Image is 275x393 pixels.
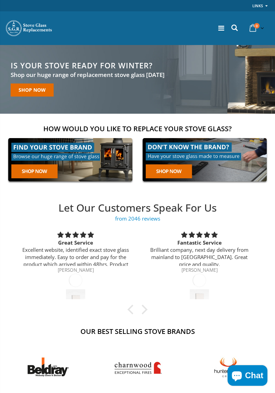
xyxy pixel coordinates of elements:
h2: Is your stove ready for winter? [11,61,165,69]
p: Brilliant company, next day delivery from mainland to [GEOGRAPHIC_DATA]. Great price and quality. [146,246,253,268]
img: made-to-measure-cta_2cd95ceb-d519-4648-b0cf-d2d338fdf11f.jpg [140,135,270,184]
div: 5 stars [146,231,253,239]
a: Links [252,1,263,10]
p: Excellent website, identified exact stove glass immediately. Easy to order and pay for the produc... [22,246,129,297]
div: Fantastic Service [146,239,253,246]
div: [PERSON_NAME] [146,268,253,273]
a: 4.89 stars from 2046 reviews [14,215,261,222]
span: from 2046 reviews [14,215,261,222]
a: Menu [218,23,224,33]
a: 0 [247,21,265,35]
div: [PERSON_NAME] [22,268,129,273]
h2: How would you like to replace your stove glass? [5,124,270,133]
div: 5 stars [22,231,129,239]
h3: Shop our huge range of replacement stove glass [DATE] [11,71,165,79]
div: Great Service [22,239,129,246]
img: OER 7 Stove Glass - 372mm x 254mm [66,289,85,308]
div: [DATE] [190,270,209,290]
h2: Our Best Selling Stove Brands [5,327,270,336]
img: find-your-brand-cta_9b334d5d-5c94-48ed-825f-d7972bbdebd0.jpg [5,135,135,184]
inbox-online-store-chat: Shopify online store chat [225,365,269,388]
img: Saltfire Parkstone Stove Glass - 285mm x 255mm [190,289,209,308]
img: Stove Glass Replacement [5,20,53,37]
h2: Let Our Customers Speak For Us [14,201,261,215]
div: [DATE] [66,270,86,290]
a: Shop now [11,83,54,97]
span: 0 [254,23,260,29]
